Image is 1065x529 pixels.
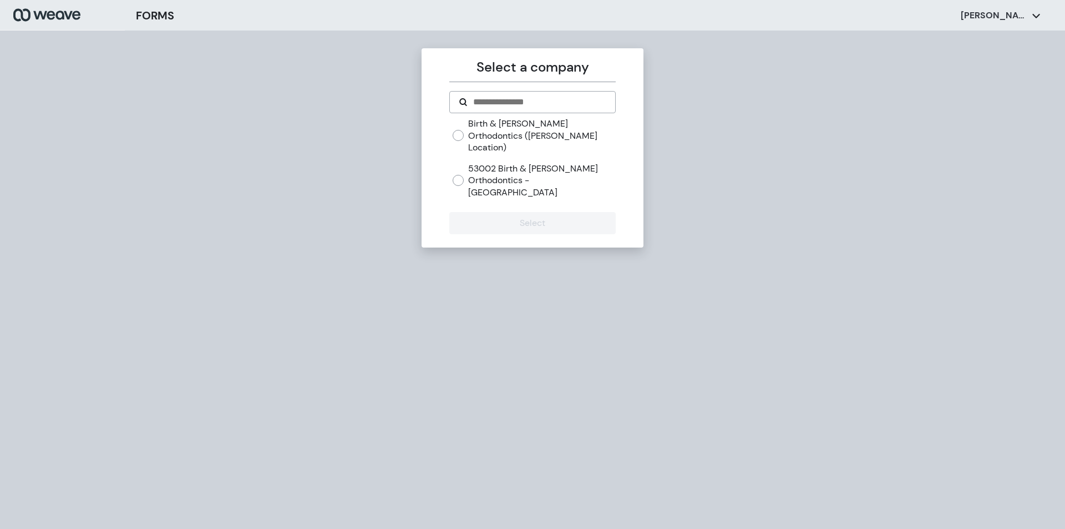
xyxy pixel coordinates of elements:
[468,118,615,154] label: Birth & [PERSON_NAME] Orthodontics ([PERSON_NAME] Location)
[961,9,1027,22] p: [PERSON_NAME]
[449,57,615,77] p: Select a company
[472,95,606,109] input: Search
[449,212,615,234] button: Select
[136,7,174,24] h3: FORMS
[468,163,615,199] label: 53002 Birth & [PERSON_NAME] Orthodontics - [GEOGRAPHIC_DATA]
